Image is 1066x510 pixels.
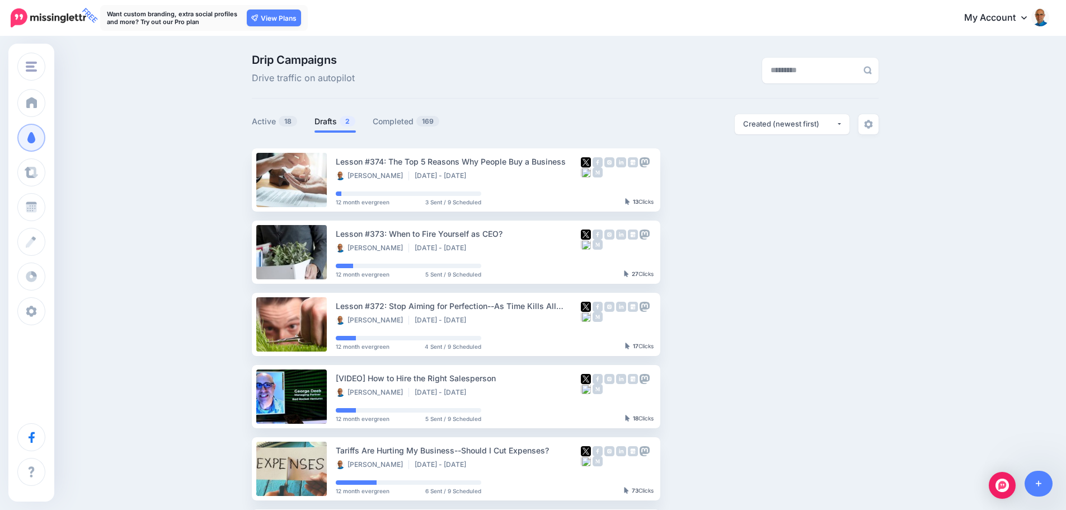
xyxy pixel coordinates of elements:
[336,372,581,385] div: [VIDEO] How to Hire the Right Salesperson
[581,240,591,250] img: bluesky-grey-square.png
[953,4,1049,32] a: My Account
[279,116,297,127] span: 18
[616,302,626,312] img: linkedin-grey-square.png
[336,316,409,325] li: [PERSON_NAME]
[632,487,638,494] b: 73
[336,199,389,205] span: 12 month evergreen
[593,384,603,394] img: medium-grey-square.png
[26,62,37,72] img: menu.png
[252,115,298,128] a: Active18
[336,416,389,422] span: 12 month evergreen
[625,343,630,349] img: pointer-grey-darker.png
[340,116,355,127] span: 2
[633,415,638,422] b: 18
[336,300,581,312] div: Lesson #372: Stop Aiming for Perfection--As Time Kills All Deals!
[78,4,101,27] span: FREE
[336,272,389,277] span: 12 month evergreen
[640,374,650,384] img: mastodon-grey-square.png
[604,230,614,240] img: instagram-grey-square.png
[735,114,849,134] button: Created (newest first)
[581,384,591,394] img: bluesky-grey-square.png
[624,487,629,494] img: pointer-grey-darker.png
[336,388,409,397] li: [PERSON_NAME]
[336,344,389,349] span: 12 month evergreen
[625,199,654,205] div: Clicks
[425,416,481,422] span: 5 Sent / 9 Scheduled
[625,415,630,422] img: pointer-grey-darker.png
[415,316,472,325] li: [DATE] - [DATE]
[252,54,355,65] span: Drip Campaigns
[624,271,654,278] div: Clicks
[336,244,409,252] li: [PERSON_NAME]
[616,230,626,240] img: linkedin-grey-square.png
[628,374,638,384] img: google_business-grey-square.png
[416,116,439,127] span: 169
[593,167,603,177] img: medium-grey-square.png
[593,456,603,466] img: medium-grey-square.png
[415,244,472,252] li: [DATE] - [DATE]
[640,157,650,167] img: mastodon-grey-square.png
[11,8,86,27] img: Missinglettr
[11,6,86,30] a: FREE
[252,71,355,86] span: Drive traffic on autopilot
[415,388,472,397] li: [DATE] - [DATE]
[864,120,873,129] img: settings-grey.png
[625,198,630,205] img: pointer-grey-darker.png
[624,270,629,277] img: pointer-grey-darker.png
[616,446,626,456] img: linkedin-grey-square.png
[593,240,603,250] img: medium-grey-square.png
[581,167,591,177] img: bluesky-grey-square.png
[581,302,591,312] img: twitter-square.png
[628,302,638,312] img: google_business-grey-square.png
[336,155,581,168] div: Lesson #374: The Top 5 Reasons Why People Buy a Business
[625,343,654,350] div: Clicks
[415,460,472,469] li: [DATE] - [DATE]
[373,115,440,128] a: Completed169
[863,66,872,74] img: search-grey-6.png
[415,171,472,180] li: [DATE] - [DATE]
[336,171,409,180] li: [PERSON_NAME]
[336,227,581,240] div: Lesson #373: When to Fire Yourself as CEO?
[247,10,301,26] a: View Plans
[628,446,638,456] img: google_business-grey-square.png
[425,488,481,494] span: 6 Sent / 9 Scheduled
[743,119,836,129] div: Created (newest first)
[107,10,241,26] p: Want custom branding, extra social profiles and more? Try out our Pro plan
[581,456,591,466] img: bluesky-grey-square.png
[593,446,603,456] img: facebook-grey-square.png
[624,488,654,494] div: Clicks
[593,157,603,167] img: facebook-grey-square.png
[640,302,650,312] img: mastodon-grey-square.png
[581,446,591,456] img: twitter-square.png
[593,312,603,322] img: medium-grey-square.png
[336,460,409,469] li: [PERSON_NAME]
[989,472,1016,499] div: Open Intercom Messenger
[593,230,603,240] img: facebook-grey-square.png
[604,446,614,456] img: instagram-grey-square.png
[616,157,626,167] img: linkedin-grey-square.png
[628,230,638,240] img: google_business-grey-square.png
[336,444,581,457] div: Tariffs Are Hurting My Business--Should I Cut Expenses?
[425,199,481,205] span: 3 Sent / 9 Scheduled
[625,415,654,422] div: Clicks
[593,302,603,312] img: facebook-grey-square.png
[633,198,638,205] b: 13
[314,115,356,128] a: Drafts2
[581,230,591,240] img: twitter-square.png
[604,302,614,312] img: instagram-grey-square.png
[632,270,638,277] b: 27
[593,374,603,384] img: facebook-grey-square.png
[336,488,389,494] span: 12 month evergreen
[633,343,638,349] b: 17
[628,157,638,167] img: google_business-grey-square.png
[604,157,614,167] img: instagram-grey-square.png
[581,157,591,167] img: twitter-square.png
[581,374,591,384] img: twitter-square.png
[640,230,650,240] img: mastodon-grey-square.png
[581,312,591,322] img: bluesky-grey-square.png
[616,374,626,384] img: linkedin-grey-square.png
[425,272,481,277] span: 5 Sent / 9 Scheduled
[425,344,481,349] span: 4 Sent / 9 Scheduled
[640,446,650,456] img: mastodon-grey-square.png
[604,374,614,384] img: instagram-grey-square.png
